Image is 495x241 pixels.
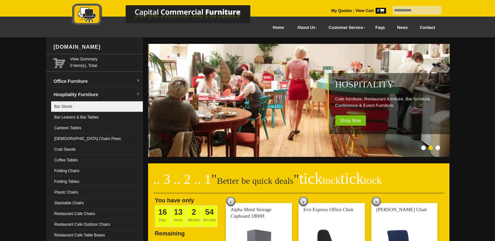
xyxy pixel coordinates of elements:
[290,20,321,35] a: About Us
[186,205,202,227] span: Minutes
[323,174,340,186] span: tock
[364,174,382,186] span: tock
[51,166,143,176] a: Folding Chairs
[54,3,282,27] img: Capital Commercial Furniture Logo
[335,96,447,109] p: Cafe furniture. Restaurant furniture. Bar furniture. Conference & Event Furniture.
[51,155,143,166] a: Coffee Tables
[149,44,452,157] img: Hospitality
[51,187,143,198] a: Plastic Chairs
[51,75,143,88] a: Office Furnituredropdown
[158,208,167,216] span: 16
[51,209,143,219] a: Restaurant Cafe Chairs
[435,146,440,150] li: Page dot 3
[155,228,185,237] span: Remaining
[321,20,369,35] a: Customer Service
[376,8,386,14] span: 0
[51,198,143,209] a: Stackable Chairs
[51,37,143,57] div: [DOMAIN_NAME]
[51,123,143,133] a: Canteen Tables
[298,197,308,206] img: tick tock deal clock
[155,205,171,227] span: Days
[355,8,386,13] strong: View Cart
[299,170,382,187] span: tick tick
[51,88,143,101] a: Hospitality Furnituredropdown
[51,219,143,230] a: Restaurant Cafe Outdoor Chairs
[428,146,433,150] li: Page dot 2
[354,8,386,13] a: View Cart0
[155,197,194,204] span: You have only
[174,208,183,216] span: 13
[51,133,143,144] a: [DEMOGRAPHIC_DATA] Chairs Pews
[171,205,186,227] span: Hours
[421,146,426,150] li: Page dot 1
[335,115,366,126] span: Shop Now
[205,208,214,216] span: 54
[149,153,452,158] a: Hospitality Cafe furniture. Restaurant furniture. Bar furniture. Conference & Event Furniture. Sh...
[51,112,143,123] a: Bar Leaners & Bar Tables
[51,101,143,112] a: Bar Stools
[70,56,140,62] a: View Summary
[335,80,447,89] h2: Hospitality
[202,205,217,227] span: Seconds
[153,172,212,187] span: .. 3 .. 2 .. 1
[211,172,217,187] span: "
[70,56,140,68] span: 0 item(s), Total:
[54,3,282,29] a: Capital Commercial Furniture Logo
[414,20,441,35] a: Contact
[192,208,196,216] span: 2
[371,197,381,206] img: tick tock deal clock
[136,92,140,96] img: dropdown
[51,144,143,155] a: Coat Stands
[136,79,140,83] img: dropdown
[153,174,444,193] h2: Better be quick deals
[51,230,143,241] a: Restaurant Cafe Table Bases
[51,176,143,187] a: Folding Tables
[226,197,236,206] img: tick tock deal clock
[331,8,352,13] a: My Quotes
[391,20,414,35] a: News
[294,172,382,187] span: "
[369,20,391,35] a: Faqs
